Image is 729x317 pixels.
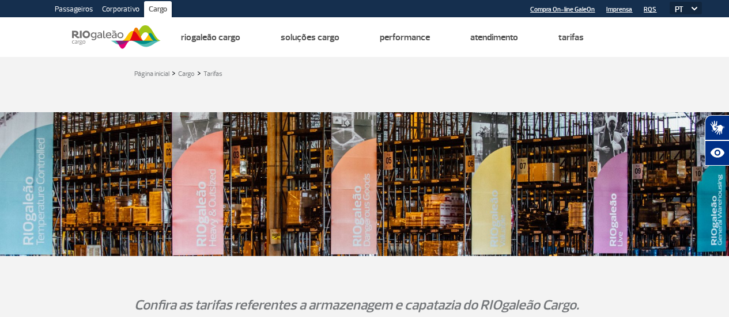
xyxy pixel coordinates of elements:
[50,1,97,20] a: Passageiros
[203,70,222,78] a: Tarifas
[181,32,240,43] a: Riogaleão Cargo
[644,6,656,13] a: RQS
[178,70,195,78] a: Cargo
[470,32,518,43] a: Atendimento
[380,32,430,43] a: Performance
[144,1,172,20] a: Cargo
[705,115,729,140] button: Abrir tradutor de língua de sinais.
[705,140,729,166] button: Abrir recursos assistivos.
[134,70,169,78] a: Página inicial
[606,6,632,13] a: Imprensa
[134,295,595,315] p: Confira as tarifas referentes a armazenagem e capatazia do RIOgaleão Cargo.
[197,66,201,79] a: >
[97,1,144,20] a: Corporativo
[558,32,584,43] a: Tarifas
[705,115,729,166] div: Plugin de acessibilidade da Hand Talk.
[530,6,595,13] a: Compra On-line GaleOn
[172,66,176,79] a: >
[281,32,339,43] a: Soluções Cargo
